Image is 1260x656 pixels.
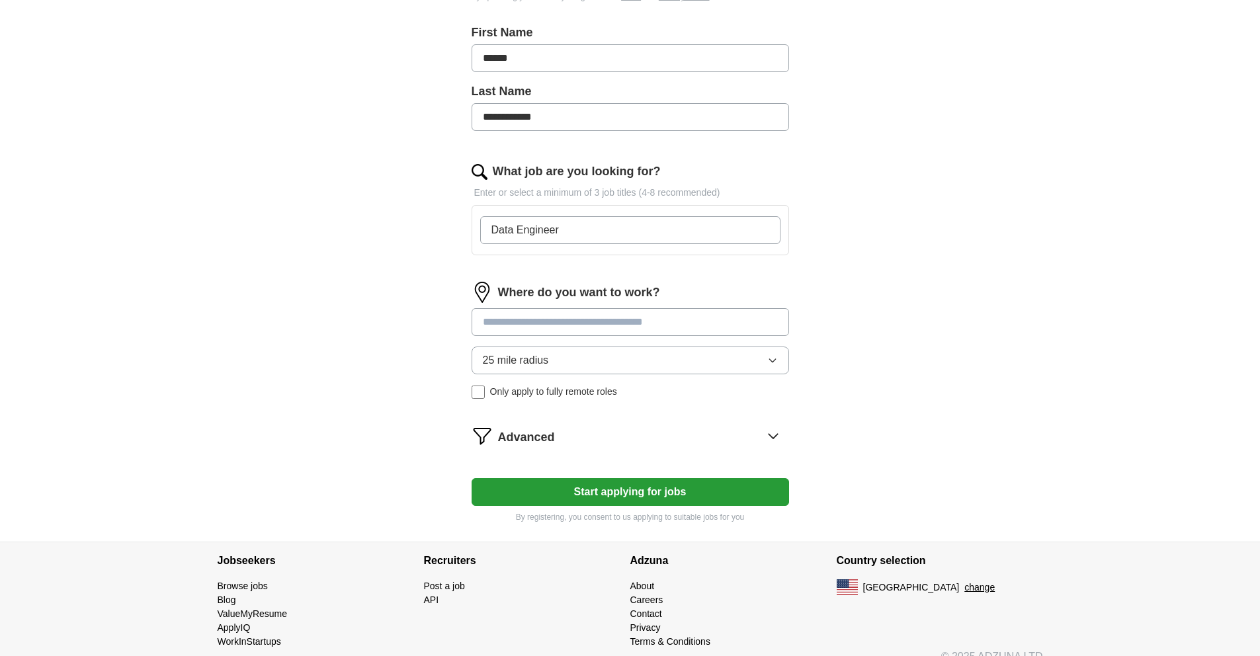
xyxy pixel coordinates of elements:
a: Contact [630,608,662,619]
a: API [424,594,439,605]
img: US flag [837,579,858,595]
label: Where do you want to work? [498,284,660,302]
a: Browse jobs [218,581,268,591]
span: 25 mile radius [483,352,549,368]
img: search.png [472,164,487,180]
span: Advanced [498,429,555,446]
img: location.png [472,282,493,303]
input: Type a job title and press enter [480,216,780,244]
button: change [964,581,995,594]
a: Privacy [630,622,661,633]
button: Start applying for jobs [472,478,789,506]
p: By registering, you consent to us applying to suitable jobs for you [472,511,789,523]
span: [GEOGRAPHIC_DATA] [863,581,960,594]
a: Blog [218,594,236,605]
a: WorkInStartups [218,636,281,647]
a: Terms & Conditions [630,636,710,647]
a: About [630,581,655,591]
a: ApplyIQ [218,622,251,633]
img: filter [472,425,493,446]
button: 25 mile radius [472,347,789,374]
a: ValueMyResume [218,608,288,619]
label: What job are you looking for? [493,163,661,181]
label: Last Name [472,83,789,101]
label: First Name [472,24,789,42]
input: Only apply to fully remote roles [472,386,485,399]
h4: Country selection [837,542,1043,579]
span: Only apply to fully remote roles [490,385,617,399]
a: Post a job [424,581,465,591]
p: Enter or select a minimum of 3 job titles (4-8 recommended) [472,186,789,200]
a: Careers [630,594,663,605]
